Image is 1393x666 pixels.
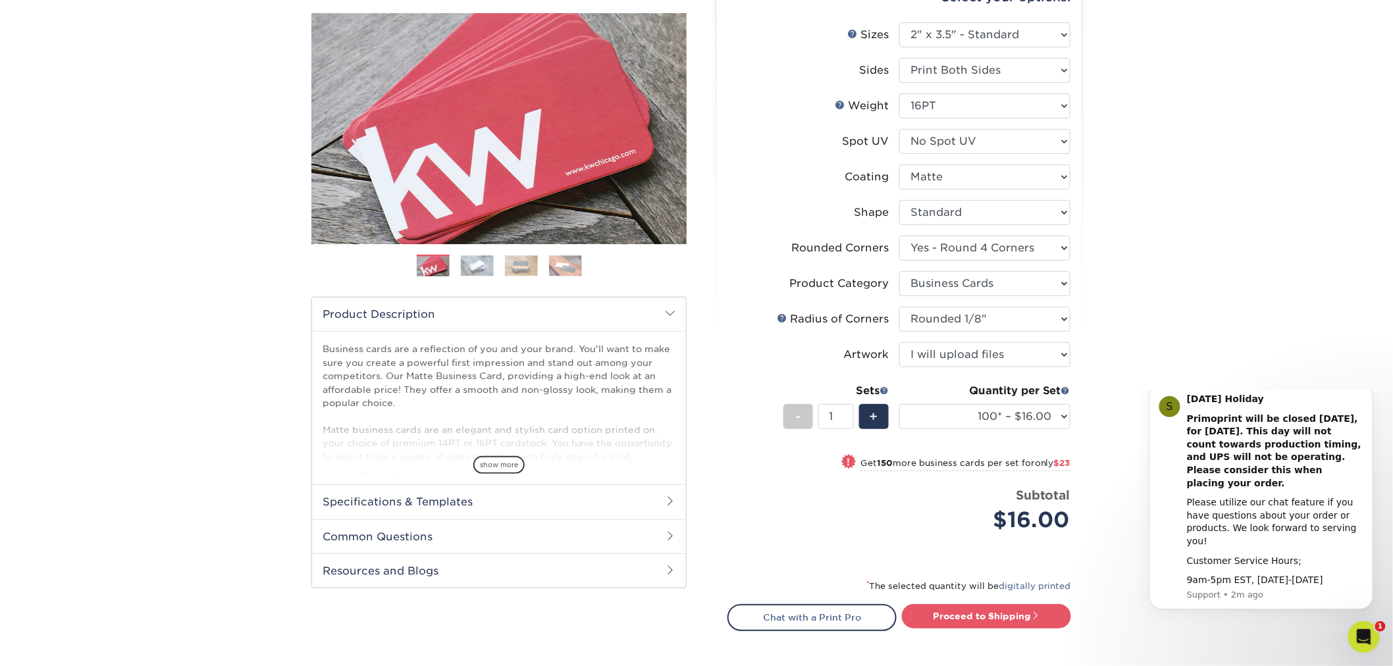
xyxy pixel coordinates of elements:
div: 9am-5pm EST, [DATE]-[DATE] [57,184,234,197]
span: - [795,407,801,426]
span: only [1035,458,1070,468]
img: Business Cards 02 [461,255,494,276]
div: $16.00 [909,504,1070,536]
b: [DATE] Holiday [57,3,134,14]
div: Profile image for Support [30,6,51,27]
a: digitally printed [999,581,1071,591]
small: The selected quantity will be [866,581,1071,591]
span: show more [473,456,525,474]
div: Artwork [843,347,889,363]
p: Business cards are a reflection of you and your brand. You'll want to make sure you create a powe... [323,342,675,530]
h2: Common Questions [312,519,686,553]
div: Coating [845,169,889,185]
span: 1 [1375,621,1386,632]
strong: 150 [877,458,893,468]
div: Sizes [847,27,889,43]
div: Spot UV [842,134,889,149]
div: Shape [854,205,889,220]
div: Radius of Corners [777,311,889,327]
a: Chat with a Print Pro [727,604,897,630]
small: Get more business cards per set for [860,458,1070,471]
span: $23 [1054,458,1070,468]
a: Proceed to Shipping [902,604,1071,628]
h2: Resources and Blogs [312,553,686,588]
img: Business Cards 03 [505,255,538,276]
h2: Product Description [312,297,686,331]
div: Rounded Corners [791,240,889,256]
div: Please utilize our chat feature if you have questions about your order or products. We look forwa... [57,106,234,157]
iframe: Intercom notifications message [1130,390,1393,630]
span: ! [847,455,851,469]
iframe: Intercom live chat [1348,621,1380,653]
div: Customer Service Hours; [57,165,234,178]
h2: Specifications & Templates [312,484,686,519]
div: Weight [835,98,889,114]
strong: Subtotal [1016,488,1070,502]
p: Message from Support, sent 2m ago [57,199,234,211]
div: Message content [57,3,234,197]
div: Sets [783,383,889,399]
img: Business Cards 01 [417,250,450,283]
span: + [870,407,878,426]
div: Product Category [789,276,889,292]
div: Quantity per Set [899,383,1070,399]
div: Sides [859,63,889,78]
img: Business Cards 04 [549,255,582,276]
iframe: Google Customer Reviews [3,626,112,661]
b: Primoprint will be closed [DATE], for [DATE]. This day will not count towards production timing, ... [57,23,232,98]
